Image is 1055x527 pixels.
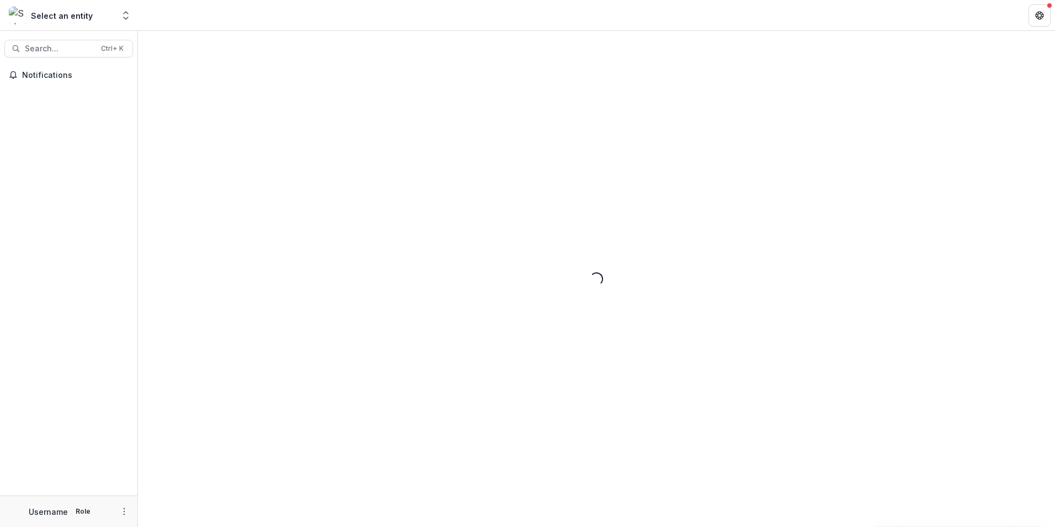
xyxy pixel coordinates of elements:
img: Select an entity [9,7,26,24]
span: Notifications [22,71,129,80]
span: Search... [25,44,94,54]
p: Role [72,507,94,517]
button: Notifications [4,66,133,84]
div: Select an entity [31,10,93,22]
button: Open entity switcher [118,4,134,27]
button: Search... [4,40,133,57]
p: Username [29,506,68,518]
button: Get Help [1029,4,1051,27]
button: More [118,505,131,518]
div: Ctrl + K [99,43,126,55]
